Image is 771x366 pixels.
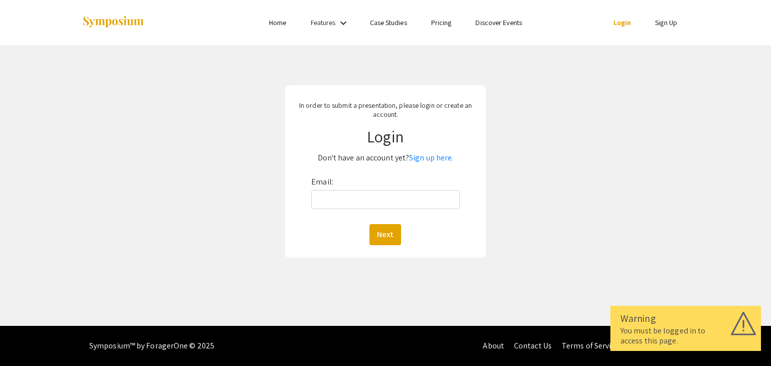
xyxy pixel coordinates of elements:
button: Next [369,224,401,245]
a: Features [311,18,336,27]
a: Login [613,18,631,27]
a: Discover Events [475,18,522,27]
img: Symposium by ForagerOne [82,16,145,29]
p: Don't have an account yet? [293,150,478,166]
a: Case Studies [370,18,407,27]
a: Sign Up [655,18,677,27]
h1: Login [293,127,478,146]
div: Warning [620,311,751,326]
a: Home [269,18,286,27]
a: About [483,340,504,351]
a: Sign up here. [409,152,453,163]
a: Contact Us [514,340,552,351]
mat-icon: Expand Features list [337,17,349,29]
div: You must be logged in to access this page. [620,326,751,346]
a: Terms of Service [562,340,619,351]
a: Pricing [431,18,452,27]
label: Email: [311,174,333,190]
div: Symposium™ by ForagerOne © 2025 [89,326,214,366]
p: In order to submit a presentation, please login or create an account. [293,101,478,119]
